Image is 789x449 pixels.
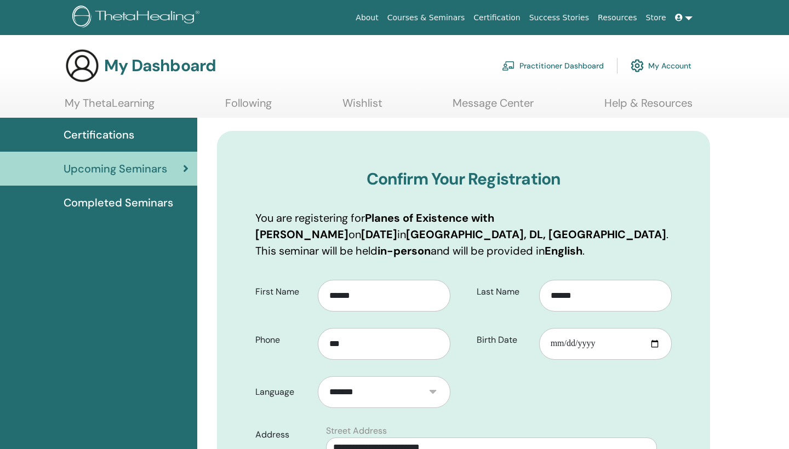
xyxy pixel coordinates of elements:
[545,244,582,258] b: English
[469,8,524,28] a: Certification
[104,56,216,76] h3: My Dashboard
[225,96,272,118] a: Following
[525,8,593,28] a: Success Stories
[502,54,604,78] a: Practitioner Dashboard
[593,8,642,28] a: Resources
[642,8,671,28] a: Store
[247,382,318,402] label: Language
[378,244,431,258] b: in-person
[64,126,134,143] span: Certifications
[351,8,382,28] a: About
[64,194,173,211] span: Completed Seminars
[64,160,167,177] span: Upcoming Seminars
[406,227,666,241] b: [GEOGRAPHIC_DATA], DL, [GEOGRAPHIC_DATA]
[65,96,155,118] a: My ThetaLearning
[631,54,691,78] a: My Account
[502,61,515,71] img: chalkboard-teacher.svg
[247,330,318,350] label: Phone
[604,96,693,118] a: Help & Resources
[326,424,387,438] label: Street Address
[255,210,672,259] p: You are registering for on in . This seminar will be held and will be provided in .
[468,330,539,350] label: Birth Date
[468,281,539,302] label: Last Name
[247,424,319,445] label: Address
[453,96,534,118] a: Message Center
[247,281,318,302] label: First Name
[255,211,494,241] b: Planes of Existence with [PERSON_NAME]
[631,56,644,75] img: cog.svg
[255,169,672,189] h3: Confirm Your Registration
[342,96,382,118] a: Wishlist
[72,5,203,30] img: logo.png
[65,48,100,83] img: generic-user-icon.jpg
[361,227,397,241] b: [DATE]
[383,8,470,28] a: Courses & Seminars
